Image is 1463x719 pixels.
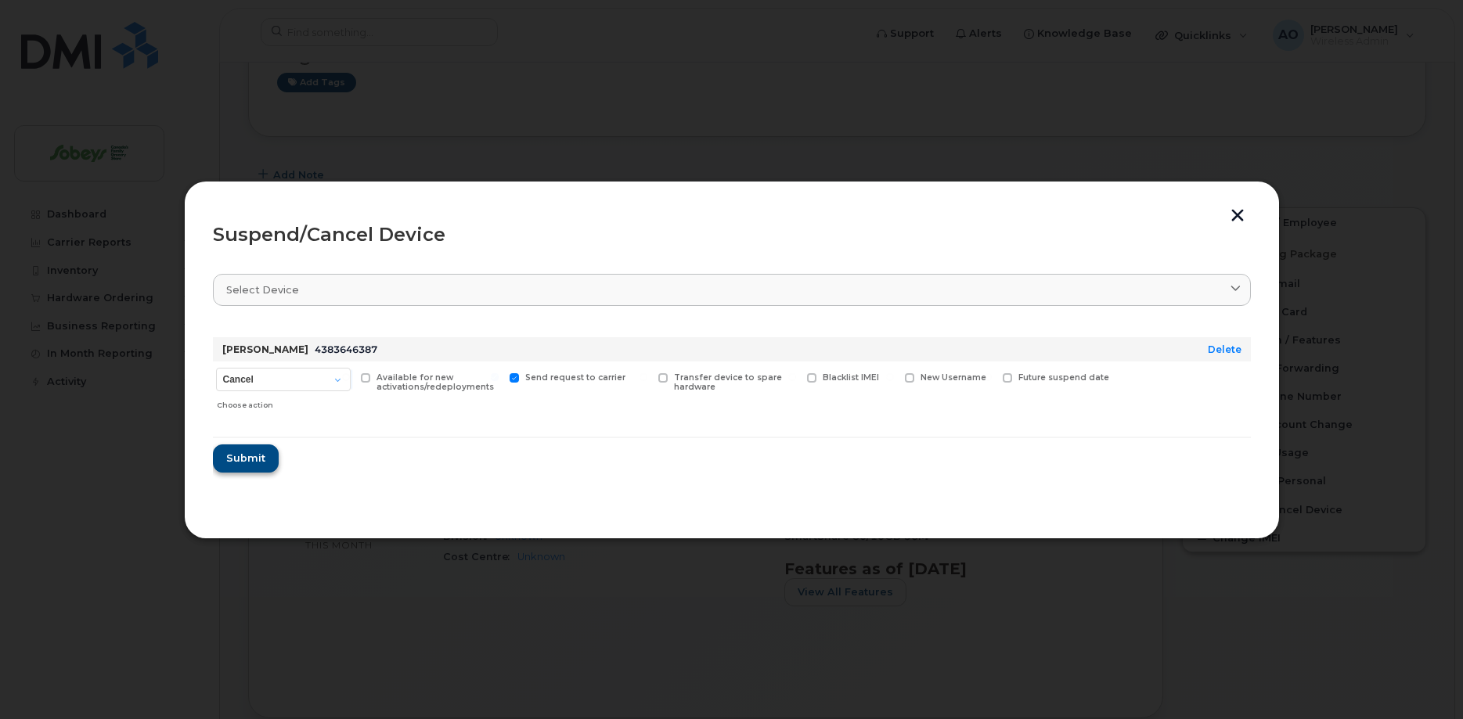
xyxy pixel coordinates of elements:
span: 4383646387 [315,343,377,355]
a: Delete [1208,343,1241,355]
strong: [PERSON_NAME] [222,343,308,355]
span: Blacklist IMEI [823,372,879,383]
div: Suspend/Cancel Device [213,225,1251,244]
input: New Username [886,373,894,381]
button: Submit [213,444,279,473]
span: New Username [921,372,986,383]
input: Blacklist IMEI [788,373,796,381]
a: Select device [213,274,1251,306]
input: Available for new activations/redeployments [342,373,350,381]
input: Future suspend date [984,373,992,381]
span: Transfer device to spare hardware [674,372,782,393]
span: Select device [226,282,299,297]
span: Available for new activations/redeployments [377,372,494,393]
span: Submit [226,451,265,466]
input: Transfer device to spare hardware [640,373,647,381]
span: Send request to carrier [525,372,625,383]
input: Send request to carrier [491,373,499,381]
div: Choose action [217,393,350,412]
span: Future suspend date [1018,372,1109,383]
